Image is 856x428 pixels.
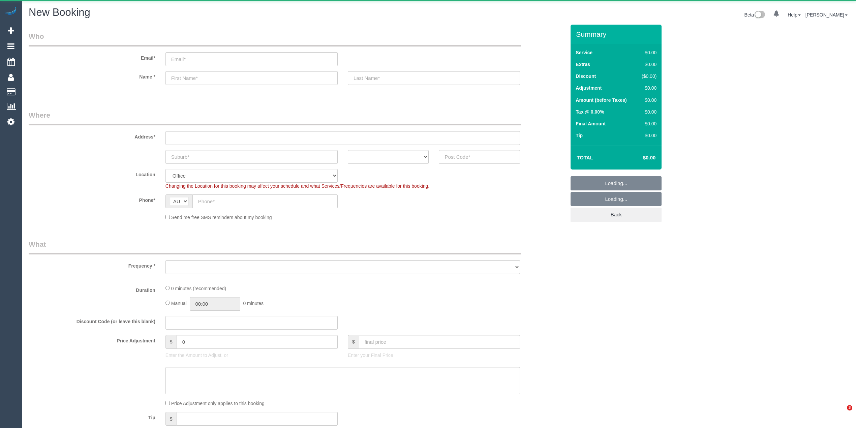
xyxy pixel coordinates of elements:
[805,12,848,18] a: [PERSON_NAME]
[639,109,656,115] div: $0.00
[576,109,604,115] label: Tax @ 0.00%
[24,284,160,294] label: Duration
[243,301,264,306] span: 0 minutes
[29,31,521,47] legend: Who
[24,131,160,140] label: Address*
[24,194,160,204] label: Phone*
[165,71,338,85] input: First Name*
[439,150,520,164] input: Post Code*
[576,73,596,80] label: Discount
[24,335,160,344] label: Price Adjustment
[744,12,765,18] a: Beta
[576,61,590,68] label: Extras
[24,260,160,269] label: Frequency *
[847,405,852,410] span: 3
[29,6,90,18] span: New Booking
[29,110,521,125] legend: Where
[639,73,656,80] div: ($0.00)
[576,97,626,103] label: Amount (before Taxes)
[754,11,765,20] img: New interface
[348,352,520,359] p: Enter your Final Price
[348,71,520,85] input: Last Name*
[576,30,658,38] h3: Summary
[24,316,160,325] label: Discount Code (or leave this blank)
[576,49,592,56] label: Service
[24,71,160,80] label: Name *
[571,208,662,222] a: Back
[359,335,520,349] input: final price
[639,132,656,139] div: $0.00
[171,301,187,306] span: Manual
[788,12,801,18] a: Help
[171,401,265,406] span: Price Adjustment only applies to this booking
[24,169,160,178] label: Location
[165,352,338,359] p: Enter the Amount to Adjust, or
[171,286,226,291] span: 0 minutes (recommended)
[165,52,338,66] input: Email*
[165,335,177,349] span: $
[165,150,338,164] input: Suburb*
[576,120,606,127] label: Final Amount
[639,97,656,103] div: $0.00
[171,215,272,220] span: Send me free SMS reminders about my booking
[165,183,429,189] span: Changing the Location for this booking may affect your schedule and what Services/Frequencies are...
[639,120,656,127] div: $0.00
[576,132,583,139] label: Tip
[623,155,655,161] h4: $0.00
[639,49,656,56] div: $0.00
[29,239,521,254] legend: What
[348,335,359,349] span: $
[833,405,849,421] iframe: Intercom live chat
[24,412,160,421] label: Tip
[4,7,18,16] img: Automaid Logo
[192,194,338,208] input: Phone*
[639,61,656,68] div: $0.00
[639,85,656,91] div: $0.00
[24,52,160,61] label: Email*
[576,85,602,91] label: Adjustment
[165,412,177,426] span: $
[577,155,593,160] strong: Total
